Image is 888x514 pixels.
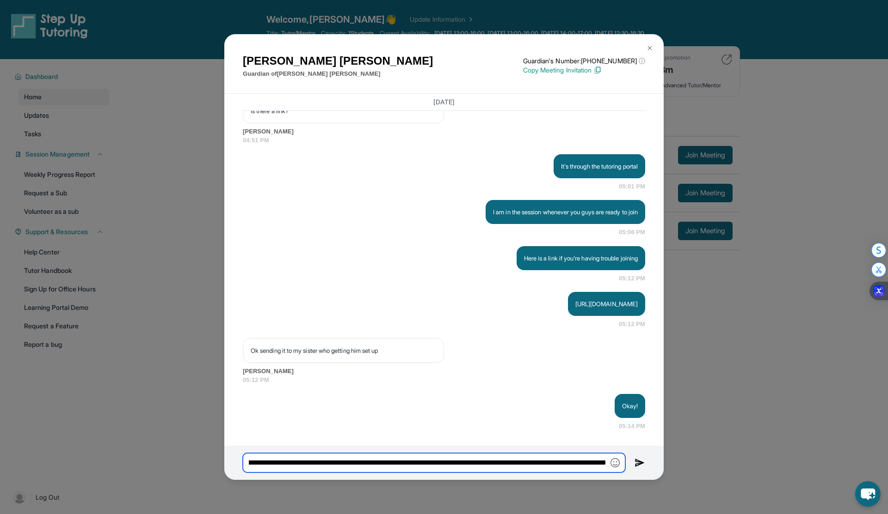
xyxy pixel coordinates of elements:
p: Okay! [622,401,638,411]
img: Send icon [635,457,645,468]
span: [PERSON_NAME] [243,367,645,376]
span: 04:51 PM [243,136,645,145]
span: [PERSON_NAME] [243,127,645,136]
span: 05:06 PM [619,228,645,237]
p: I am in the session whenever you guys are ready to join [493,207,638,217]
p: Is there a link? [251,106,436,115]
span: 05:12 PM [619,274,645,283]
h3: [DATE] [243,97,645,107]
p: Here is a link if you're having trouble joining [524,254,638,263]
span: 05:01 PM [619,182,645,191]
span: 05:12 PM [619,320,645,329]
p: [URL][DOMAIN_NAME] [575,299,638,308]
span: 05:14 PM [619,422,645,431]
h1: [PERSON_NAME] [PERSON_NAME] [243,53,433,69]
img: Copy Icon [593,66,602,74]
p: Guardian of [PERSON_NAME] [PERSON_NAME] [243,69,433,79]
p: It's through the tutoring portal [561,162,638,171]
span: ⓘ [639,56,645,66]
p: Guardian's Number: [PHONE_NUMBER] [523,56,645,66]
p: Copy Meeting Invitation [523,66,645,75]
span: 05:12 PM [243,375,645,385]
button: chat-button [855,481,881,507]
img: Close Icon [646,44,654,52]
p: Ok sending it to my sister who getting him set up [251,346,436,355]
img: Emoji [610,458,620,467]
